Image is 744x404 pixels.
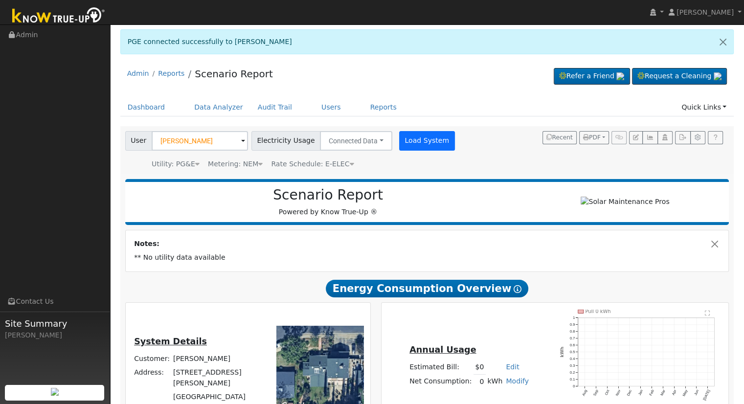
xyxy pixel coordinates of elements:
[708,131,723,145] a: Help Link
[642,131,657,145] button: Multi-Series Graph
[570,363,575,368] text: 0.3
[120,29,734,54] div: PGE connected successfully to [PERSON_NAME]
[570,357,575,361] text: 0.4
[133,366,172,390] td: Address:
[409,345,476,355] u: Annual Usage
[514,285,521,293] i: Show Help
[208,159,263,169] div: Metering: NEM
[629,131,643,145] button: Edit User
[615,389,622,397] text: Nov
[637,389,644,396] text: Jan
[172,366,263,390] td: [STREET_ADDRESS][PERSON_NAME]
[570,329,575,334] text: 0.8
[583,134,601,141] span: PDF
[573,315,575,320] text: 1
[702,389,711,401] text: [DATE]
[506,377,529,385] a: Modify
[570,377,575,382] text: 0.1
[570,343,575,347] text: 0.6
[713,30,733,54] a: Close
[152,159,200,169] div: Utility: PG&E
[271,160,354,168] span: Alias: None
[682,389,689,397] text: May
[542,131,577,145] button: Recent
[570,370,575,375] text: 0.2
[152,131,248,151] input: Select a User
[125,131,152,151] span: User
[592,389,599,397] text: Sep
[133,352,172,366] td: Customer:
[120,98,173,116] a: Dashboard
[251,131,320,151] span: Electricity Usage
[195,68,273,80] a: Scenario Report
[172,352,263,366] td: [PERSON_NAME]
[473,375,486,389] td: 0
[674,98,734,116] a: Quick Links
[626,389,633,397] text: Dec
[573,384,575,388] text: 0
[554,68,630,85] a: Refer a Friend
[187,98,250,116] a: Data Analyzer
[5,330,105,340] div: [PERSON_NAME]
[570,336,575,340] text: 0.7
[581,389,588,397] text: Aug
[560,346,565,357] text: kWh
[579,131,609,145] button: PDF
[659,388,666,396] text: Mar
[135,187,521,203] h2: Scenario Report
[676,8,734,16] span: [PERSON_NAME]
[133,251,722,265] td: ** No utility data available
[581,197,669,207] img: Solar Maintenance Pros
[473,360,486,375] td: $0
[51,388,59,396] img: retrieve
[408,360,473,375] td: Estimated Bill:
[506,363,519,371] a: Edit
[649,389,655,396] text: Feb
[675,131,690,145] button: Export Interval Data
[399,131,455,151] button: Load System
[158,69,184,77] a: Reports
[127,69,149,77] a: Admin
[363,98,404,116] a: Reports
[705,310,710,316] text: 
[250,98,299,116] a: Audit Trail
[320,131,392,151] button: Connected Data
[314,98,348,116] a: Users
[604,389,610,396] text: Oct
[690,131,705,145] button: Settings
[326,280,528,297] span: Energy Consumption Overview
[570,322,575,327] text: 0.9
[632,68,727,85] a: Request a Cleaning
[408,375,473,389] td: Net Consumption:
[172,390,263,404] td: [GEOGRAPHIC_DATA]
[657,131,673,145] button: Login As
[5,317,105,330] span: Site Summary
[130,187,526,217] div: Powered by Know True-Up ®
[134,337,207,346] u: System Details
[134,240,159,247] strong: Notes:
[671,388,677,396] text: Apr
[570,350,575,354] text: 0.5
[710,239,720,249] button: Close
[586,309,611,314] text: Pull 0 kWh
[616,72,624,80] img: retrieve
[486,375,504,389] td: kWh
[714,72,721,80] img: retrieve
[693,389,699,396] text: Jun
[7,5,110,27] img: Know True-Up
